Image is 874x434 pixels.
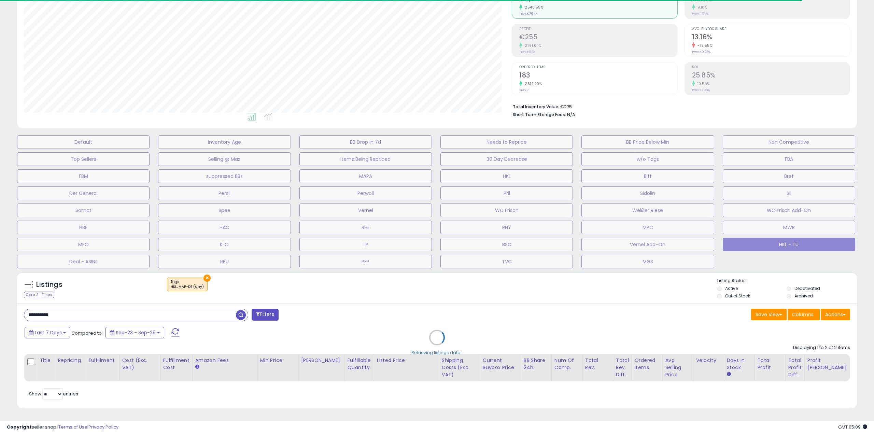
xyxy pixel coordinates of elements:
button: HKL - TU [723,238,855,251]
button: MFO [17,238,150,251]
button: Default [17,135,150,149]
button: Weißer Riese [581,204,714,217]
button: Perwoll [299,186,432,200]
b: Short Term Storage Fees: [513,112,566,117]
button: Vernel Add-On [581,238,714,251]
button: 30 Day Decrease [440,152,573,166]
button: Bref [723,169,855,183]
button: WC Frisch [440,204,573,217]
span: N/A [567,111,575,118]
button: Non Competitive [723,135,855,149]
button: MAPA [299,169,432,183]
span: ROI [692,66,850,69]
small: Prev: €76.44 [519,12,538,16]
button: w/o Tags [581,152,714,166]
h2: 25.85% [692,71,850,81]
button: BB Drop in 7d [299,135,432,149]
button: Sidolin [581,186,714,200]
button: Somat [17,204,150,217]
button: FBM [17,169,150,183]
small: 2791.04% [522,43,541,48]
button: Persil [158,186,291,200]
button: MPC [581,221,714,234]
button: FBA [723,152,855,166]
li: €275 [513,102,845,110]
button: RBU [158,255,291,268]
button: MWR [723,221,855,234]
button: Biff [581,169,714,183]
button: KLO [158,238,291,251]
button: PEP [299,255,432,268]
span: Profit [519,27,677,31]
h2: €255 [519,33,677,42]
small: 9.10% [695,5,707,10]
small: 2548.55% [522,5,543,10]
small: Prev: 49.75% [692,50,710,54]
span: 2025-10-7 05:09 GMT [838,424,867,430]
small: -73.55% [695,43,713,48]
button: Selling @ Max [158,152,291,166]
button: LIP [299,238,432,251]
button: TVC [440,255,573,268]
button: WC Frisch Add-On [723,204,855,217]
button: Sil [723,186,855,200]
button: MGS [581,255,714,268]
small: 10.56% [695,81,710,86]
h2: 13.16% [692,33,850,42]
button: BSC [440,238,573,251]
span: Avg. Buybox Share [692,27,850,31]
a: Privacy Policy [88,424,118,430]
button: HKL [440,169,573,183]
button: RHE [299,221,432,234]
div: Retrieving listings data.. [411,349,463,355]
button: Inventory Age [158,135,291,149]
span: Ordered Items [519,66,677,69]
button: Pril [440,186,573,200]
button: HBE [17,221,150,234]
small: 2514.29% [522,81,542,86]
small: Prev: 11.54% [692,12,708,16]
small: Prev: €8.82 [519,50,535,54]
a: Terms of Use [58,424,87,430]
small: Prev: 7 [519,88,528,92]
button: Der General [17,186,150,200]
button: RHY [440,221,573,234]
button: Items Being Repriced [299,152,432,166]
div: seller snap | | [7,424,118,431]
button: Spee [158,204,291,217]
button: Deal - ASINs [17,255,150,268]
small: Prev: 23.38% [692,88,710,92]
h2: 183 [519,71,677,81]
button: Top Sellers [17,152,150,166]
button: HAC [158,221,291,234]
button: suppressed BBs [158,169,291,183]
b: Total Inventory Value: [513,104,559,110]
button: Needs to Reprice [440,135,573,149]
strong: Copyright [7,424,32,430]
button: Vernel [299,204,432,217]
button: BB Price Below Min [581,135,714,149]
